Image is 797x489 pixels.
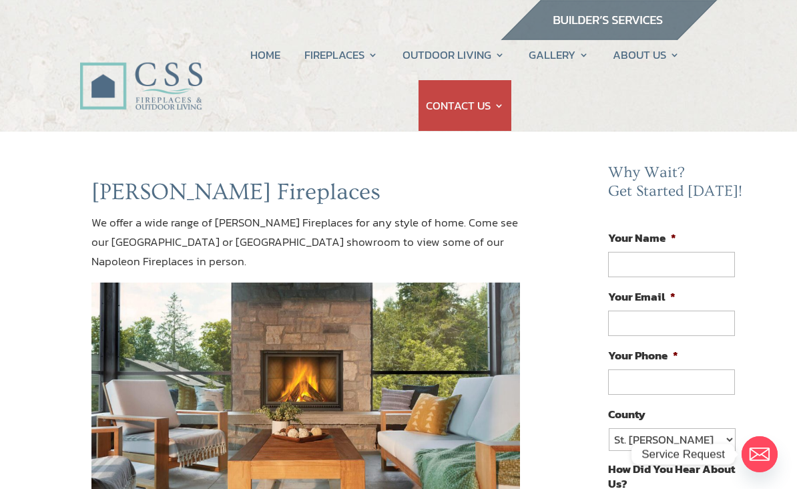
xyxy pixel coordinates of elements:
a: GALLERY [529,29,589,80]
h2: Why Wait? Get Started [DATE]! [608,164,746,207]
a: OUTDOOR LIVING [403,29,505,80]
a: FIREPLACES [304,29,378,80]
h1: [PERSON_NAME] Fireplaces [91,178,520,213]
img: CSS Fireplaces & Outdoor Living (Formerly Construction Solutions & Supply)- Jacksonville Ormond B... [79,29,202,116]
label: Your Phone [608,348,678,363]
label: Your Name [608,230,676,245]
p: We offer a wide range of [PERSON_NAME] Fireplaces for any style of home. Come see our [GEOGRAPHIC... [91,213,520,283]
a: ABOUT US [613,29,680,80]
label: Your Email [608,289,676,304]
a: CONTACT US [426,80,504,131]
a: HOME [250,29,280,80]
label: County [608,407,645,422]
a: Email [742,436,778,472]
a: builder services construction supply [500,27,718,45]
